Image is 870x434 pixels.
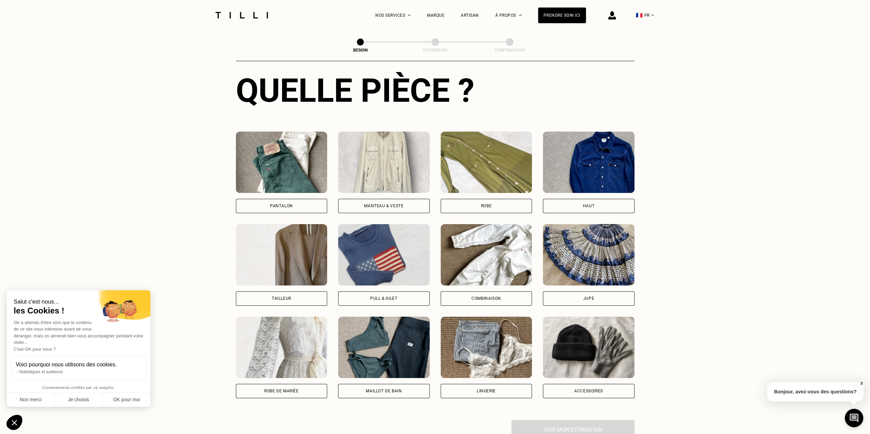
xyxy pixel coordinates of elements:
[370,296,397,300] div: Pull & gilet
[476,48,544,53] div: Confirmation
[767,382,864,401] p: Bonjour, avez-vous des questions?
[264,389,298,393] div: Robe de mariée
[651,14,654,16] img: menu déroulant
[236,71,634,110] div: Quelle pièce ?
[236,317,327,378] img: Tilli retouche votre Robe de mariée
[543,131,634,193] img: Tilli retouche votre Haut
[364,204,403,208] div: Manteau & Veste
[270,204,293,208] div: Pantalon
[858,380,865,387] button: X
[441,317,532,378] img: Tilli retouche votre Lingerie
[408,14,411,16] img: Menu déroulant
[441,224,532,285] img: Tilli retouche votre Combinaison
[338,224,430,285] img: Tilli retouche votre Pull & gilet
[338,317,430,378] img: Tilli retouche votre Maillot de bain
[366,389,402,393] div: Maillot de bain
[543,224,634,285] img: Tilli retouche votre Jupe
[481,204,492,208] div: Robe
[461,13,479,18] a: Artisan
[538,8,586,23] a: Prendre soin ici
[519,14,522,16] img: Menu déroulant à propos
[213,12,270,18] img: Logo du service de couturière Tilli
[236,131,327,193] img: Tilli retouche votre Pantalon
[477,389,496,393] div: Lingerie
[441,131,532,193] img: Tilli retouche votre Robe
[543,317,634,378] img: Tilli retouche votre Accessoires
[236,224,327,285] img: Tilli retouche votre Tailleur
[471,296,501,300] div: Combinaison
[338,131,430,193] img: Tilli retouche votre Manteau & Veste
[272,296,291,300] div: Tailleur
[583,296,594,300] div: Jupe
[401,48,469,53] div: Estimation
[326,48,394,53] div: Besoin
[574,389,603,393] div: Accessoires
[427,13,444,18] a: Marque
[636,12,643,18] span: 🇫🇷
[583,204,594,208] div: Haut
[608,11,616,19] img: icône connexion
